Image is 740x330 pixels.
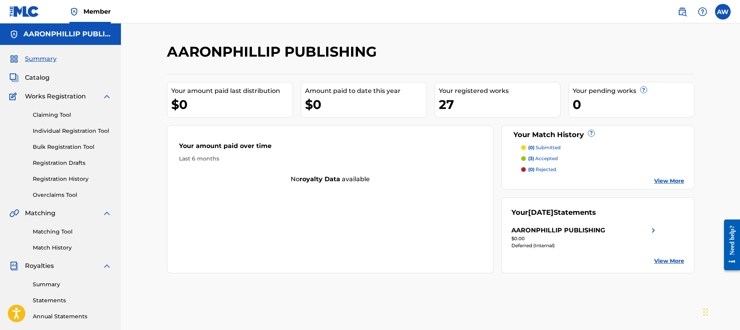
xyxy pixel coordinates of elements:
a: Registration Drafts [33,159,112,167]
a: Public Search [674,4,690,20]
img: Matching [9,209,19,218]
div: User Menu [715,4,731,20]
span: Catalog [25,73,50,82]
a: Match History [33,244,112,252]
span: Royalties [25,261,54,271]
span: (3) [528,155,534,161]
a: Registration History [33,175,112,183]
img: Summary [9,54,19,64]
div: Your Match History [511,130,684,140]
img: Royalties [9,261,19,271]
img: Catalog [9,73,19,82]
strong: royalty data [300,175,340,183]
a: Matching Tool [33,228,112,236]
div: Your registered works [439,86,560,96]
div: Your amount paid last distribution [171,86,293,96]
img: MLC Logo [9,6,39,17]
a: Annual Statements [33,312,112,321]
a: Individual Registration Tool [33,127,112,135]
h2: AARONPHILLIP PUBLISHING [167,43,381,61]
a: Summary [33,280,112,289]
a: SummarySummary [9,54,57,64]
img: Works Registration [9,92,20,101]
a: (0) rejected [521,166,684,173]
div: $0 [171,96,293,113]
span: (0) [528,166,534,172]
a: View More [654,257,684,265]
div: 27 [439,96,560,113]
p: submitted [528,144,561,151]
img: Top Rightsholder [69,7,79,16]
a: Overclaims Tool [33,191,112,199]
span: Works Registration [25,92,86,101]
a: View More [654,177,684,185]
img: expand [102,209,112,218]
img: right chevron icon [649,226,658,235]
div: No available [167,175,493,184]
div: 0 [573,96,694,113]
div: Deferred (Internal) [511,242,658,249]
iframe: Resource Center [718,214,740,276]
div: Drag [703,300,708,324]
a: CatalogCatalog [9,73,50,82]
img: Accounts [9,30,19,39]
p: accepted [528,155,558,162]
span: Matching [25,209,55,218]
img: expand [102,261,112,271]
img: expand [102,92,112,101]
div: Your pending works [573,86,694,96]
img: search [678,7,687,16]
span: Member [83,7,111,16]
span: ? [588,130,594,136]
span: ? [641,87,647,93]
p: rejected [528,166,556,173]
div: Last 6 months [179,155,482,163]
div: Your amount paid over time [179,141,482,155]
span: [DATE] [528,208,554,217]
a: Bulk Registration Tool [33,143,112,151]
a: Claiming Tool [33,111,112,119]
div: $0.00 [511,235,658,242]
div: AARONPHILLIP PUBLISHING [511,226,605,235]
div: Amount paid to date this year [305,86,426,96]
div: $0 [305,96,426,113]
iframe: Chat Widget [701,293,740,330]
span: Summary [25,54,57,64]
div: Help [695,4,710,20]
a: AARONPHILLIP PUBLISHINGright chevron icon$0.00Deferred (Internal) [511,226,658,249]
span: (0) [528,144,534,150]
h5: AARONPHILLIP PUBLISHING [23,30,112,39]
a: (3) accepted [521,155,684,162]
a: Statements [33,296,112,305]
div: Your Statements [511,207,596,218]
img: help [698,7,707,16]
a: (0) submitted [521,144,684,151]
